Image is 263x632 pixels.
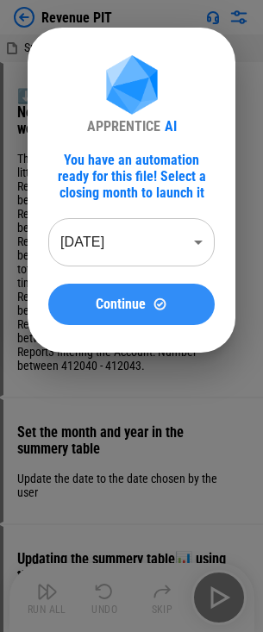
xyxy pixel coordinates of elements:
[165,118,177,135] div: AI
[87,118,160,135] div: APPRENTICE
[97,55,166,118] img: Apprentice AI
[48,284,215,325] button: ContinueContinue
[96,297,146,311] span: Continue
[48,152,215,201] div: You have an automation ready for this file! Select a closing month to launch it
[153,297,167,311] img: Continue
[48,218,215,266] div: [DATE]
